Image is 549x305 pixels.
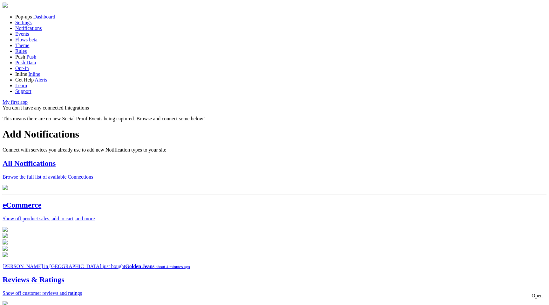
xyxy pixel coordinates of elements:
[3,216,546,222] p: Show off product sales, add to cart, and more
[3,116,546,122] p: This means there are no new Social Proof Events being captured. Browse and connect some below!
[3,105,546,111] div: You don't have any connected Integrations
[3,239,8,245] img: fomo_icons_square.svg
[3,159,546,168] h2: All Notifications
[15,14,32,19] span: Pop-ups
[3,264,546,269] p: [PERSON_NAME] in [GEOGRAPHIC_DATA] just bought
[3,246,8,251] img: fomo_icons_woo_commerce.svg
[3,99,28,105] a: My first app
[15,37,37,42] a: Flows beta
[15,83,27,88] a: Learn
[3,275,546,284] h2: Reviews & Ratings
[3,227,8,232] img: fomo_icons_stripe.svg
[532,293,543,299] div: Open
[3,147,546,153] p: Connect with services you already use to add new Notification types to your site
[3,252,8,257] img: fomo_icons_big_commerce.svg
[3,159,546,191] a: All Notifications Browse the full list of available Connections
[15,71,27,77] span: Inline
[15,89,31,94] a: Support
[3,174,546,180] p: Browse the full list of available Connections
[15,66,29,71] a: Opt-In
[15,25,42,31] a: Notifications
[15,43,29,48] a: Theme
[33,14,55,19] a: Dashboard
[15,60,36,65] a: Push Data
[35,77,47,82] a: Alerts
[3,3,8,8] img: fomo-relay-logo-orange.svg
[15,48,27,54] a: Rules
[29,37,37,42] span: beta
[26,54,36,60] a: Push
[15,20,32,25] a: Settings
[3,128,546,140] h1: Add Notifications
[15,54,25,60] span: Push
[3,290,546,296] p: Show off customer reviews and ratings
[15,37,28,42] span: Flows
[15,77,34,82] span: Get Help
[3,185,8,190] img: all-integrations.svg
[3,233,8,238] img: fomo_icons_shopify.svg
[3,201,546,269] a: eCommerce Show off product sales, add to cart, and more [PERSON_NAME] in [GEOGRAPHIC_DATA] just b...
[3,201,546,209] h2: eCommerce
[15,31,29,37] a: Events
[156,264,190,269] small: about 4 minutes ago
[28,71,40,77] a: Inline
[125,264,154,269] strong: Golden Jeans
